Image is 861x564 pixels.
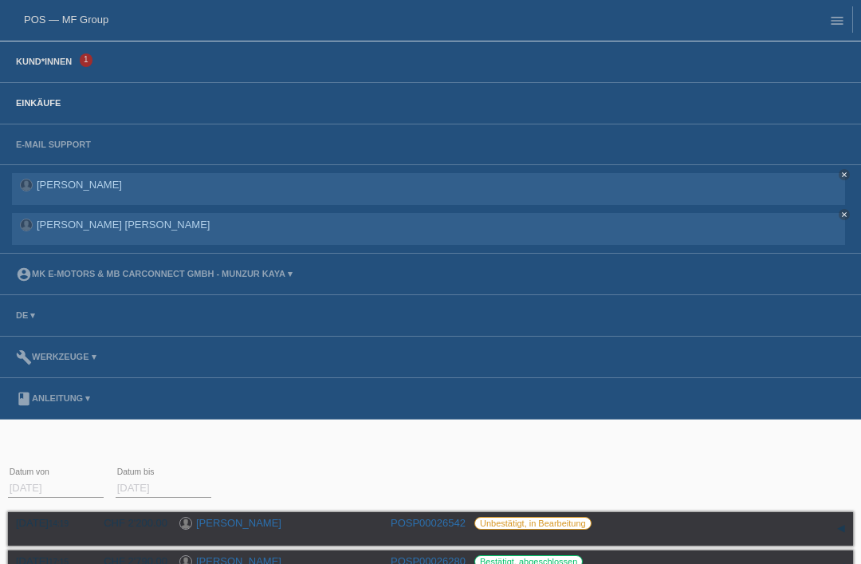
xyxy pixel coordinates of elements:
i: close [840,211,848,219]
i: menu [829,13,845,29]
div: [DATE] [16,517,80,529]
a: Kund*innen [8,57,80,66]
i: build [16,349,32,365]
a: POS — MF Group [24,14,108,26]
a: DE ▾ [8,310,43,320]
i: close [840,171,848,179]
span: 14:19 [49,519,69,528]
span: 1 [80,53,92,67]
div: auf-/zuklappen [829,517,853,541]
i: account_circle [16,266,32,282]
a: close [839,209,850,220]
a: account_circleMK E-MOTORS & MB CarConnect GmbH - Munzur Kaya ▾ [8,269,301,278]
i: book [16,391,32,407]
a: [PERSON_NAME] [PERSON_NAME] [37,219,210,231]
a: close [839,169,850,180]
div: CHF 2'200.00 [92,517,167,529]
a: menu [821,15,853,25]
label: Unbestätigt, in Bearbeitung [474,517,592,530]
a: bookAnleitung ▾ [8,393,98,403]
a: POSP00026542 [391,517,466,529]
a: Einkäufe [8,98,69,108]
a: [PERSON_NAME] [37,179,122,191]
a: E-Mail Support [8,140,99,149]
a: [PERSON_NAME] [196,517,281,529]
a: buildWerkzeuge ▾ [8,352,104,361]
